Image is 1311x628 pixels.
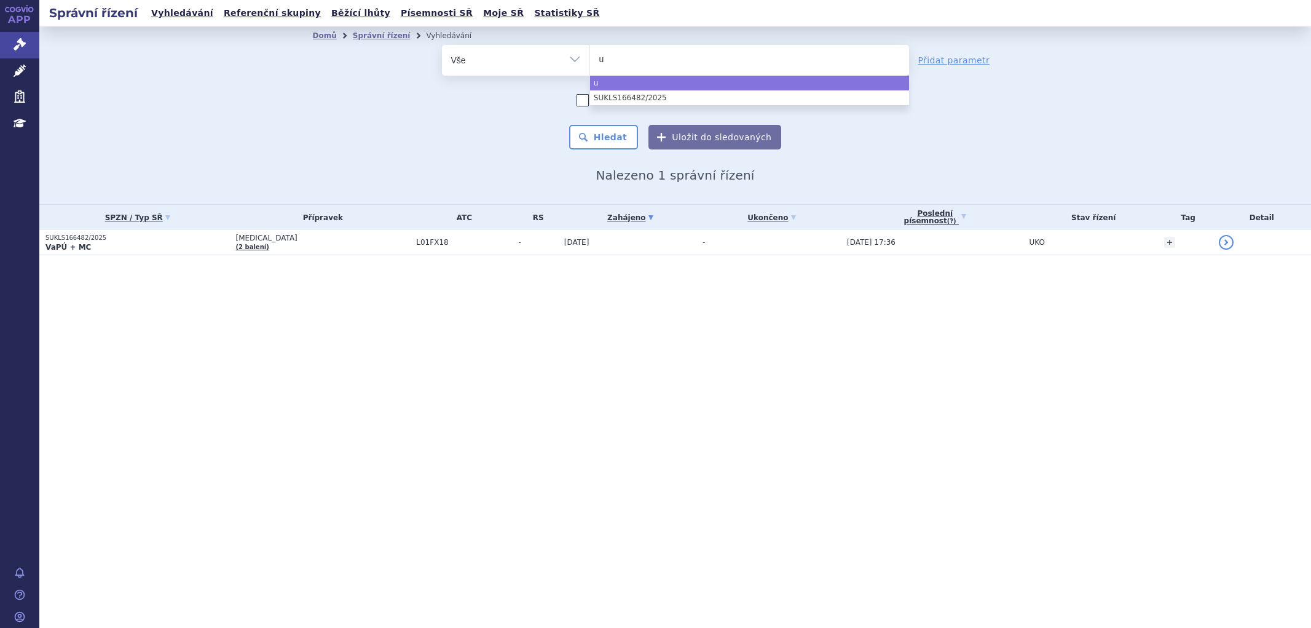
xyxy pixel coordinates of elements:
[479,5,527,22] a: Moje SŘ
[45,234,230,242] p: SUKLS166482/2025
[569,125,639,149] button: Hledat
[148,5,217,22] a: Vyhledávání
[648,125,781,149] button: Uložit do sledovaných
[847,205,1023,230] a: Poslednípísemnost(?)
[596,168,754,183] span: Nalezeno 1 správní řízení
[564,209,696,226] a: Zahájeno
[530,5,603,22] a: Statistiky SŘ
[313,31,337,40] a: Domů
[512,205,557,230] th: RS
[45,243,91,252] strong: VaPÚ + MC
[590,76,909,90] li: u
[564,238,589,247] span: [DATE]
[518,238,557,247] span: -
[847,238,896,247] span: [DATE] 17:36
[45,209,230,226] a: SPZN / Typ SŘ
[230,205,411,230] th: Přípravek
[947,218,956,225] abbr: (?)
[410,205,512,230] th: ATC
[1219,235,1234,250] a: detail
[703,209,841,226] a: Ukončeno
[1164,237,1175,248] a: +
[416,238,512,247] span: L01FX18
[577,94,773,106] label: Zahrnout [DEMOGRAPHIC_DATA] přípravky
[1158,205,1213,230] th: Tag
[397,5,476,22] a: Písemnosti SŘ
[918,54,990,66] a: Přidat parametr
[426,26,487,45] li: Vyhledávání
[703,238,705,247] span: -
[328,5,394,22] a: Běžící lhůty
[1030,238,1045,247] span: UKO
[1023,205,1158,230] th: Stav řízení
[236,234,411,242] span: [MEDICAL_DATA]
[353,31,411,40] a: Správní řízení
[590,90,909,105] li: SUKLS166482/2025
[236,244,269,250] a: (2 balení)
[220,5,325,22] a: Referenční skupiny
[39,4,148,22] h2: Správní řízení
[1213,205,1311,230] th: Detail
